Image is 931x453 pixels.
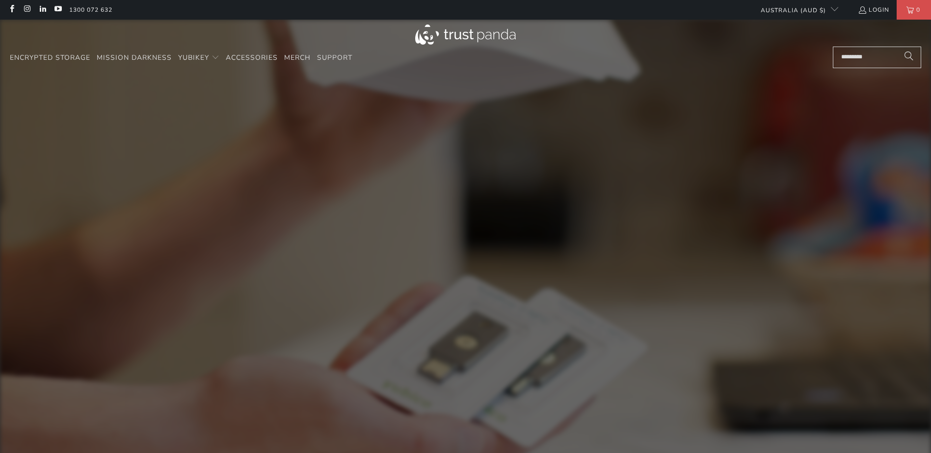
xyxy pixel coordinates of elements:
nav: Translation missing: en.navigation.header.main_nav [10,47,352,70]
a: Trust Panda Australia on LinkedIn [38,6,47,14]
a: Support [317,47,352,70]
a: Encrypted Storage [10,47,90,70]
a: Trust Panda Australia on Instagram [23,6,31,14]
button: Search [897,47,921,68]
span: Encrypted Storage [10,53,90,62]
span: Support [317,53,352,62]
summary: YubiKey [178,47,219,70]
a: Trust Panda Australia on Facebook [7,6,16,14]
a: 1300 072 632 [69,4,112,15]
a: Login [858,4,889,15]
span: Merch [284,53,311,62]
input: Search... [833,47,921,68]
span: Accessories [226,53,278,62]
img: Trust Panda Australia [415,25,516,45]
a: Mission Darkness [97,47,172,70]
a: Accessories [226,47,278,70]
a: Trust Panda Australia on YouTube [53,6,62,14]
span: Mission Darkness [97,53,172,62]
span: YubiKey [178,53,209,62]
a: Merch [284,47,311,70]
